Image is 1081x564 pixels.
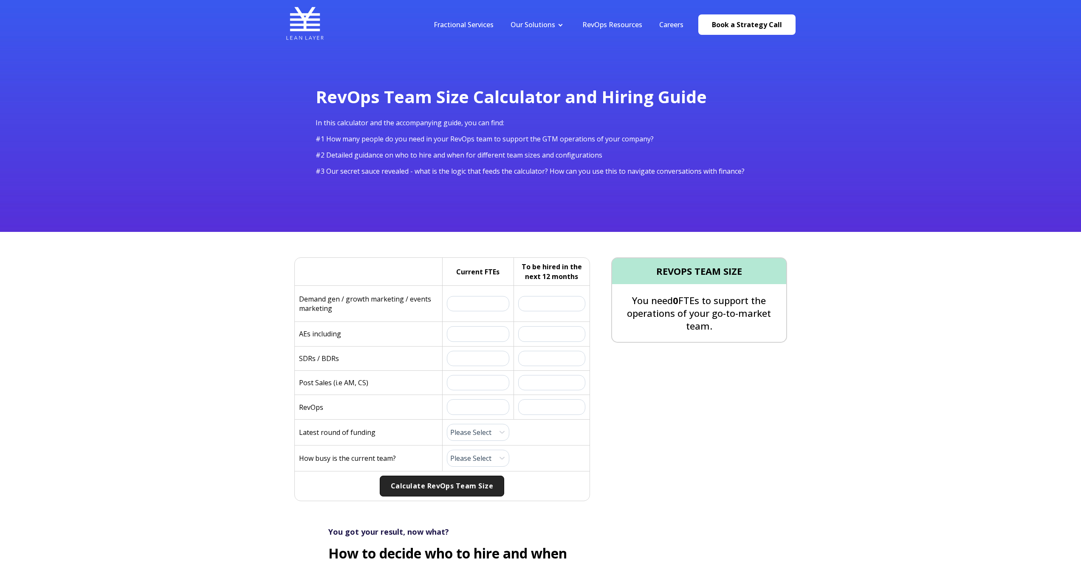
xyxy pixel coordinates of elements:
a: Fractional Services [434,20,494,29]
p: RevOps [299,403,323,412]
a: Book a Strategy Call [698,14,796,35]
span: #2 Detailed guidance on who to hire and when for different team sizes and configurations [316,150,602,160]
a: Our Solutions [511,20,555,29]
span: #3 Our secret sauce revealed - what is the logic that feeds the calculator? How can you use this ... [316,166,745,176]
a: Careers [659,20,683,29]
h5: Current FTEs [456,267,500,276]
h4: REVOPS TEAM SIZE [612,258,786,284]
span: 0 [673,294,678,307]
p: Latest round of funding [299,428,375,437]
h5: To be hired in the next 12 months [518,262,585,281]
p: How busy is the current team? [299,454,396,463]
div: Navigation Menu [425,20,692,29]
img: Lean Layer Logo [286,4,324,42]
p: You need FTEs to support the operations of your go-to-market team. [612,294,786,333]
p: SDRs / BDRs [299,354,339,363]
p: AEs including [299,329,341,338]
p: Demand gen / growth marketing / events marketing [299,294,438,313]
strong: How to decide who to hire and when [328,544,567,562]
span: RevOps Team Size Calculator and Hiring Guide [316,85,707,108]
a: RevOps Resources [582,20,642,29]
p: Post Sales (i.e AM, CS) [299,378,368,387]
span: #1 How many people do you need in your RevOps team to support the GTM operations of your company? [316,134,654,144]
button: Calculate RevOps Team Size [380,476,504,497]
strong: You got your result, now what? [328,527,449,537]
span: In this calculator and the accompanying guide, you can find: [316,118,504,127]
